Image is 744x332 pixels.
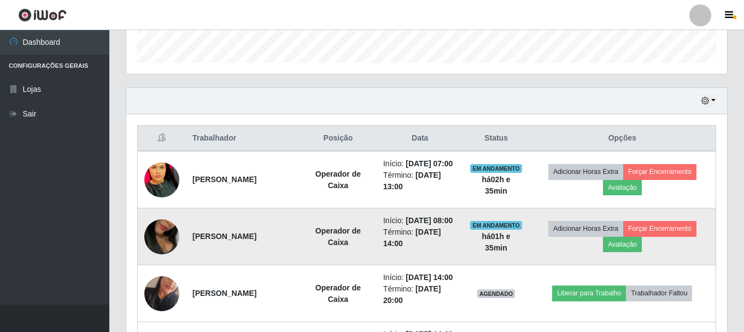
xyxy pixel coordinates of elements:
[548,164,623,179] button: Adicionar Horas Extra
[315,226,361,247] strong: Operador de Caixa
[626,286,692,301] button: Trabalhador Faltou
[383,283,456,306] li: Término:
[144,206,179,268] img: 1698238099994.jpeg
[383,272,456,283] li: Início:
[192,175,256,184] strong: [PERSON_NAME]
[300,126,377,152] th: Posição
[144,142,179,218] img: 1751683294732.jpeg
[192,289,256,298] strong: [PERSON_NAME]
[470,221,522,230] span: EM ANDAMENTO
[482,175,510,195] strong: há 02 h e 35 min
[406,273,453,282] time: [DATE] 14:00
[603,237,642,252] button: Avaliação
[383,215,456,226] li: Início:
[315,170,361,190] strong: Operador de Caixa
[406,159,453,168] time: [DATE] 07:00
[383,158,456,170] li: Início:
[315,283,361,304] strong: Operador de Caixa
[144,263,179,325] img: 1724780126479.jpeg
[470,164,522,173] span: EM ANDAMENTO
[18,8,67,22] img: CoreUI Logo
[552,286,626,301] button: Liberar para Trabalho
[383,170,456,193] li: Término:
[406,216,453,225] time: [DATE] 08:00
[548,221,623,236] button: Adicionar Horas Extra
[603,180,642,195] button: Avaliação
[529,126,716,152] th: Opções
[383,226,456,249] li: Término:
[192,232,256,241] strong: [PERSON_NAME]
[186,126,300,152] th: Trabalhador
[377,126,463,152] th: Data
[623,221,696,236] button: Forçar Encerramento
[477,289,515,298] span: AGENDADO
[482,232,510,252] strong: há 01 h e 35 min
[463,126,529,152] th: Status
[623,164,696,179] button: Forçar Encerramento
